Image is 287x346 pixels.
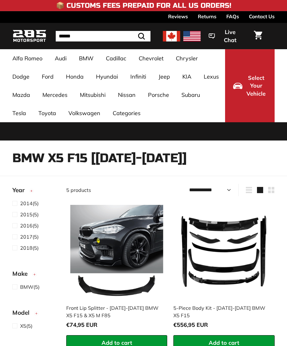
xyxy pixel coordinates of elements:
span: 2016 [20,223,33,229]
a: Front Lip Splitter - [DATE]-[DATE] BMW X5 F15 & X5 M F85 [66,201,167,335]
div: 5 products [66,186,171,194]
h4: 📦 Customs Fees Prepaid for All US Orders! [56,2,231,9]
a: Nissan [112,86,142,104]
span: 2015 [20,211,33,218]
span: (5) [20,244,39,252]
a: Lexus [198,67,225,86]
a: Honda [60,67,90,86]
a: Mercedes [36,86,74,104]
a: Alfa Romeo [6,49,49,67]
input: Search [56,31,150,41]
a: FAQs [226,11,239,22]
span: BMW [20,284,33,290]
a: Contact Us [249,11,275,22]
a: KIA [176,67,198,86]
a: Ford [36,67,60,86]
a: Jeep [152,67,176,86]
a: Infiniti [124,67,152,86]
span: Select Your Vehicle [246,74,267,98]
button: Year [12,184,56,199]
a: Dodge [6,67,36,86]
span: (5) [20,233,39,240]
a: Audi [49,49,73,67]
div: 5-Piece Body Kit - [DATE]-[DATE] BMW X5 F15 [173,304,268,319]
span: (5) [20,283,40,291]
a: 5-Piece Body Kit - [DATE]-[DATE] BMW X5 F15 [173,201,275,335]
span: X5 [20,323,26,329]
a: Categories [107,104,147,122]
span: (5) [20,222,39,229]
span: 2017 [20,234,33,240]
span: €74,95 EUR [66,321,98,328]
span: 2018 [20,245,33,251]
span: 2014 [20,200,33,206]
button: Make [12,267,56,283]
a: Toyota [32,104,62,122]
span: Make [12,269,32,278]
a: Mitsubishi [74,86,112,104]
a: Reviews [168,11,188,22]
a: Hyundai [90,67,124,86]
a: Chevrolet [133,49,170,67]
a: Volkswagen [62,104,107,122]
img: Logo_285_Motorsport_areodynamics_components [12,29,46,43]
span: €556,95 EUR [173,321,208,328]
a: Chrysler [170,49,204,67]
button: Select Your Vehicle [225,49,275,122]
div: Front Lip Splitter - [DATE]-[DATE] BMW X5 F15 & X5 M F85 [66,304,161,319]
span: (5) [20,200,39,207]
a: Cart [250,26,266,47]
span: Model [12,308,34,317]
span: Year [12,186,29,195]
button: Live Chat [201,24,250,48]
span: (5) [20,322,33,330]
button: Model [12,306,56,322]
a: Porsche [142,86,175,104]
a: BMW [73,49,100,67]
h1: BMW X5 F15 [[DATE]-[DATE]] [12,151,275,165]
a: Mazda [6,86,36,104]
a: Tesla [6,104,32,122]
span: Live Chat [218,28,242,44]
a: Subaru [175,86,206,104]
a: Returns [198,11,216,22]
span: (5) [20,211,39,218]
a: Cadillac [100,49,133,67]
